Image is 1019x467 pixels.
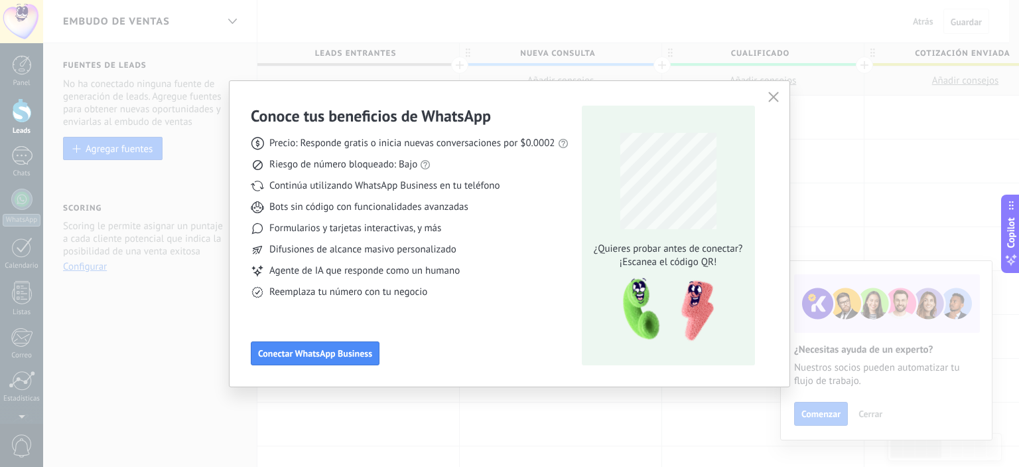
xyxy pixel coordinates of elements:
[269,201,468,214] span: Bots sin código con funcionalidades avanzadas
[269,158,417,171] span: Riesgo de número bloqueado: Bajo
[251,106,491,126] h3: Conoce tus beneficios de WhatsApp
[269,179,500,193] span: Continúa utilizando WhatsApp Business en tu teléfono
[590,242,746,256] span: ¿Quieres probar antes de conectar?
[269,243,456,256] span: Difusiones de alcance masivo personalizado
[258,349,372,358] span: Conectar WhatsApp Business
[269,222,441,235] span: Formularios y tarjetas interactivas, y más
[1004,217,1018,248] span: Copilot
[251,341,379,365] button: Conectar WhatsApp Business
[612,274,716,345] img: qr-pic-1x.png
[269,264,460,278] span: Agente de IA que responde como un humano
[590,256,746,269] span: ¡Escanea el código QR!
[269,137,555,150] span: Precio: Responde gratis o inicia nuevas conversaciones por $0.0002
[269,286,427,299] span: Reemplaza tu número con tu negocio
